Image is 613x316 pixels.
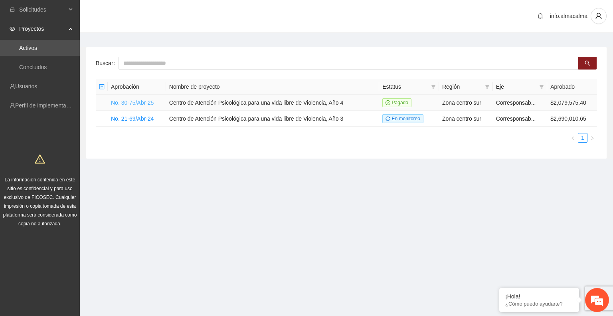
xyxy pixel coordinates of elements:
td: $2,690,010.65 [547,111,597,127]
li: Previous Page [568,133,578,143]
button: left [568,133,578,143]
td: Zona centro sur [439,111,493,127]
span: left [571,136,575,141]
span: check-circle [386,100,390,105]
button: right [587,133,597,143]
span: Pagado [382,98,411,107]
th: Aprobado [547,79,597,95]
td: Centro de Atención Psicológica para una vida libre de Violencia, Año 3 [166,111,379,127]
button: search [578,57,597,70]
span: filter [483,81,491,93]
span: search [585,60,590,67]
a: No. 30-75/Abr-25 [111,99,154,106]
a: No. 21-69/Abr-24 [111,115,154,122]
span: filter [539,84,544,89]
th: Aprobación [108,79,166,95]
td: $2,079,575.40 [547,95,597,111]
td: Zona centro sur [439,95,493,111]
span: inbox [10,7,15,12]
span: filter [431,84,436,89]
span: En monitoreo [382,114,423,123]
a: Activos [19,45,37,51]
a: Usuarios [15,83,37,89]
span: Eje [496,82,536,91]
li: Next Page [587,133,597,143]
span: Región [442,82,482,91]
a: Concluidos [19,64,47,70]
span: info.almacalma [550,13,587,19]
label: Buscar [96,57,119,70]
span: filter [485,84,490,89]
span: Proyectos [19,21,66,37]
th: Nombre de proyecto [166,79,379,95]
p: ¿Cómo puedo ayudarte? [505,301,573,307]
span: minus-square [99,84,105,89]
a: 1 [578,133,587,142]
span: Corresponsab... [496,115,536,122]
td: Centro de Atención Psicológica para una vida libre de Violencia, Año 4 [166,95,379,111]
span: La información contenida en este sitio es confidencial y para uso exclusivo de FICOSEC. Cualquier... [3,177,77,227]
span: filter [538,81,546,93]
span: right [590,136,595,141]
span: Corresponsab... [496,99,536,106]
div: ¡Hola! [505,293,573,300]
span: eye [10,26,15,32]
a: Perfil de implementadora [15,102,77,109]
li: 1 [578,133,587,143]
span: Solicitudes [19,2,66,18]
span: bell [534,13,546,19]
span: warning [35,154,45,164]
span: filter [429,81,437,93]
button: user [591,8,607,24]
span: sync [386,116,390,121]
button: bell [534,10,547,22]
span: Estatus [382,82,428,91]
span: user [591,12,606,20]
